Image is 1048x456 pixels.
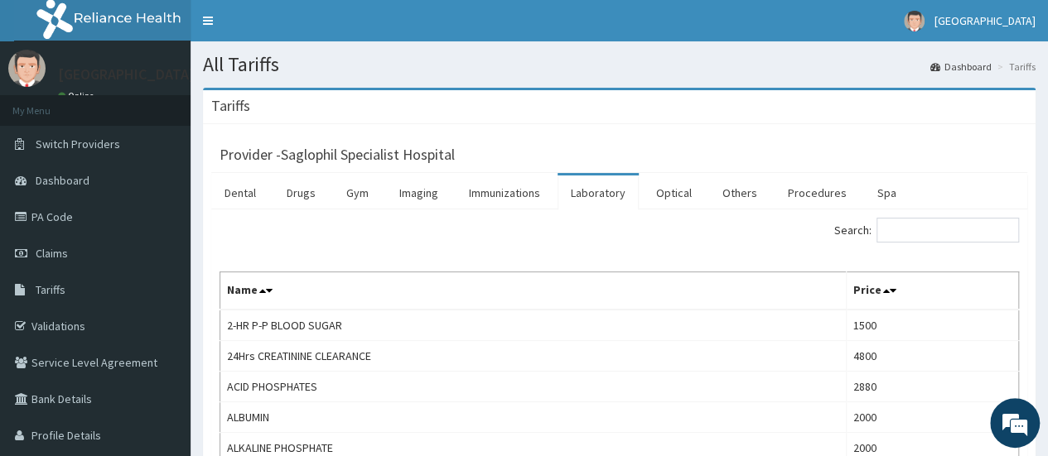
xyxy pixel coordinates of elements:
[558,175,639,210] a: Laboratory
[36,173,89,188] span: Dashboard
[709,175,770,210] a: Others
[36,282,65,297] span: Tariffs
[834,218,1019,242] label: Search:
[220,402,847,433] td: ALBUMIN
[775,175,860,210] a: Procedures
[456,175,553,210] a: Immunizations
[211,98,250,113] h3: Tariffs
[36,246,68,261] span: Claims
[904,11,925,31] img: User Image
[846,341,1018,372] td: 4800
[930,60,992,74] a: Dashboard
[8,290,316,348] textarea: Type your message and hit 'Enter'
[36,137,120,151] span: Switch Providers
[877,218,1019,242] input: Search:
[220,372,847,402] td: ACID PHOSPHATES
[846,310,1018,341] td: 1500
[96,127,229,295] span: We're online!
[203,54,1036,75] h1: All Tariffs
[58,90,98,102] a: Online
[273,175,329,210] a: Drugs
[220,341,847,372] td: 24Hrs CREATININE CLEARANCE
[846,372,1018,402] td: 2880
[272,8,312,48] div: Minimize live chat window
[993,60,1036,74] li: Tariffs
[643,175,705,210] a: Optical
[846,402,1018,433] td: 2000
[86,93,278,114] div: Chat with us now
[386,175,452,210] a: Imaging
[31,83,67,124] img: d_794563401_company_1708531726252_794563401
[8,50,46,87] img: User Image
[935,13,1036,28] span: [GEOGRAPHIC_DATA]
[864,175,910,210] a: Spa
[846,272,1018,310] th: Price
[58,67,195,82] p: [GEOGRAPHIC_DATA]
[211,175,269,210] a: Dental
[220,147,455,162] h3: Provider - Saglophil Specialist Hospital
[220,310,847,341] td: 2-HR P-P BLOOD SUGAR
[220,272,847,310] th: Name
[333,175,382,210] a: Gym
